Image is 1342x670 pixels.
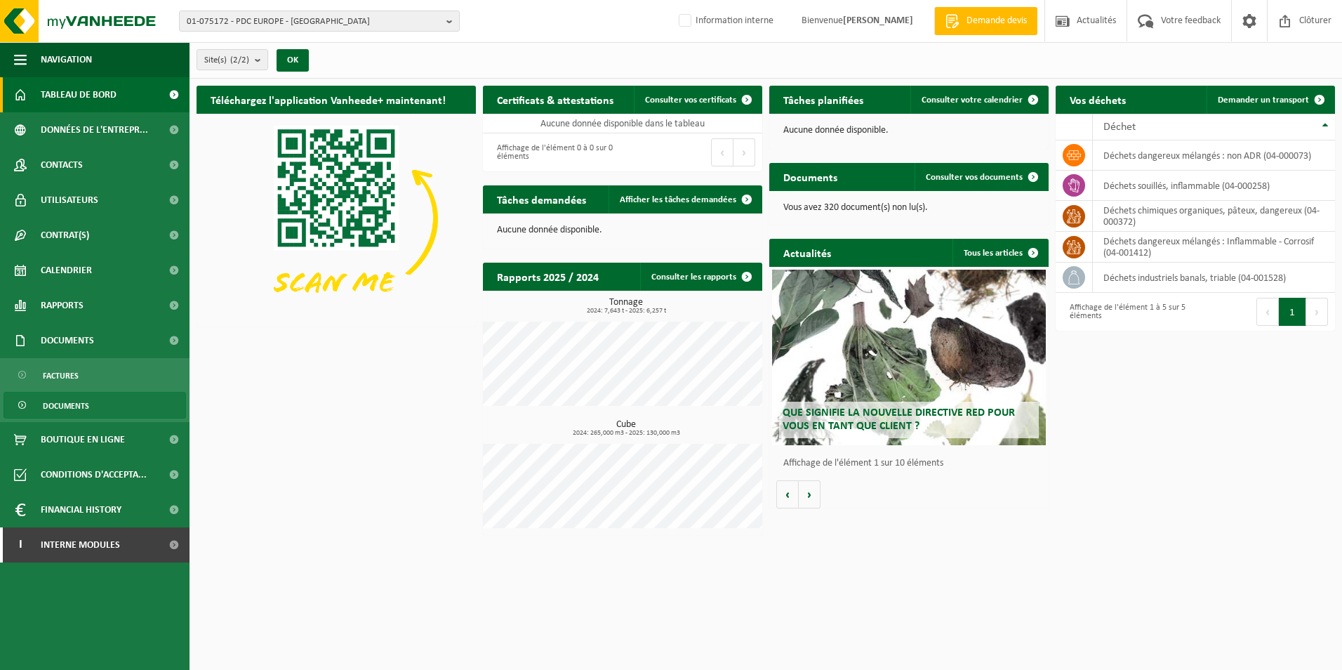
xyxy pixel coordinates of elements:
span: Contacts [41,147,83,183]
span: Boutique en ligne [41,422,125,457]
td: déchets dangereux mélangés : non ADR (04-000073) [1093,140,1335,171]
div: Affichage de l'élément 0 à 0 sur 0 éléments [490,137,616,168]
a: Consulter les rapports [640,263,761,291]
a: Demander un transport [1207,86,1334,114]
h2: Certificats & attestations [483,86,627,113]
span: Que signifie la nouvelle directive RED pour vous en tant que client ? [783,407,1015,432]
span: Déchet [1103,121,1136,133]
h2: Rapports 2025 / 2024 [483,263,613,290]
button: Site(s)(2/2) [197,49,268,70]
a: Consulter vos certificats [634,86,761,114]
h2: Vos déchets [1056,86,1140,113]
span: Consulter vos documents [926,173,1023,182]
button: 01-075172 - PDC EUROPE - [GEOGRAPHIC_DATA] [179,11,460,32]
button: 1 [1279,298,1306,326]
span: 2024: 265,000 m3 - 2025: 130,000 m3 [490,430,762,437]
p: Affichage de l'élément 1 sur 10 éléments [783,459,1042,468]
td: Aucune donnée disponible dans le tableau [483,114,762,133]
h2: Téléchargez l'application Vanheede+ maintenant! [197,86,460,113]
strong: [PERSON_NAME] [843,15,913,26]
span: Financial History [41,492,121,527]
a: Consulter votre calendrier [910,86,1047,114]
button: Next [1306,298,1328,326]
button: Next [733,138,755,166]
a: Que signifie la nouvelle directive RED pour vous en tant que client ? [772,270,1046,445]
count: (2/2) [230,55,249,65]
button: Previous [711,138,733,166]
span: Navigation [41,42,92,77]
span: 01-075172 - PDC EUROPE - [GEOGRAPHIC_DATA] [187,11,441,32]
a: Documents [4,392,186,419]
a: Afficher les tâches demandées [609,185,761,214]
span: Données de l'entrepr... [41,112,148,147]
a: Tous les articles [952,239,1047,267]
h2: Tâches planifiées [769,86,877,113]
h2: Tâches demandées [483,185,600,213]
span: Documents [41,323,94,358]
td: déchets industriels banals, triable (04-001528) [1093,263,1335,293]
a: Factures [4,362,186,388]
span: Calendrier [41,253,92,288]
span: Tableau de bord [41,77,117,112]
span: Consulter votre calendrier [922,96,1023,105]
span: Factures [43,362,79,389]
span: I [14,527,27,563]
span: Rapports [41,288,84,323]
span: Consulter vos certificats [645,96,736,105]
p: Aucune donnée disponible. [497,225,748,235]
span: Conditions d'accepta... [41,457,147,492]
h2: Documents [769,163,851,190]
span: 2024: 7,643 t - 2025: 6,257 t [490,308,762,315]
p: Vous avez 320 document(s) non lu(s). [783,203,1035,213]
p: Aucune donnée disponible. [783,126,1035,136]
td: déchets dangereux mélangés : Inflammable - Corrosif (04-001412) [1093,232,1335,263]
h2: Actualités [769,239,845,266]
span: Documents [43,393,89,419]
td: Déchets chimiques organiques, pâteux, dangereux (04-000372) [1093,201,1335,232]
span: Demande devis [963,14,1030,28]
a: Consulter vos documents [915,163,1047,191]
span: Interne modules [41,527,120,563]
span: Utilisateurs [41,183,98,218]
a: Demande devis [934,7,1037,35]
button: Volgende [799,480,821,508]
button: Vorige [776,480,799,508]
td: déchets souillés, inflammable (04-000258) [1093,171,1335,201]
span: Site(s) [204,50,249,71]
span: Afficher les tâches demandées [620,195,736,204]
button: Previous [1256,298,1279,326]
h3: Tonnage [490,298,762,315]
button: OK [277,49,309,72]
span: Demander un transport [1218,96,1309,105]
label: Information interne [676,11,773,32]
div: Affichage de l'élément 1 à 5 sur 5 éléments [1063,296,1188,327]
h3: Cube [490,420,762,437]
span: Contrat(s) [41,218,89,253]
img: Download de VHEPlus App [197,114,476,324]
